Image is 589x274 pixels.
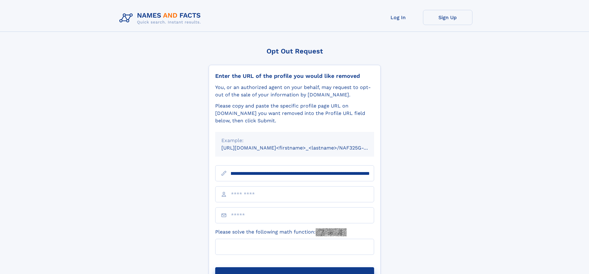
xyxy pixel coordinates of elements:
[209,47,381,55] div: Opt Out Request
[215,84,374,99] div: You, or an authorized agent on your behalf, may request to opt-out of the sale of your informatio...
[215,102,374,124] div: Please copy and paste the specific profile page URL on [DOMAIN_NAME] you want removed into the Pr...
[117,10,206,27] img: Logo Names and Facts
[215,228,347,236] label: Please solve the following math function:
[215,73,374,79] div: Enter the URL of the profile you would like removed
[423,10,472,25] a: Sign Up
[373,10,423,25] a: Log In
[221,145,386,151] small: [URL][DOMAIN_NAME]<firstname>_<lastname>/NAF325G-xxxxxxxx
[221,137,368,144] div: Example:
